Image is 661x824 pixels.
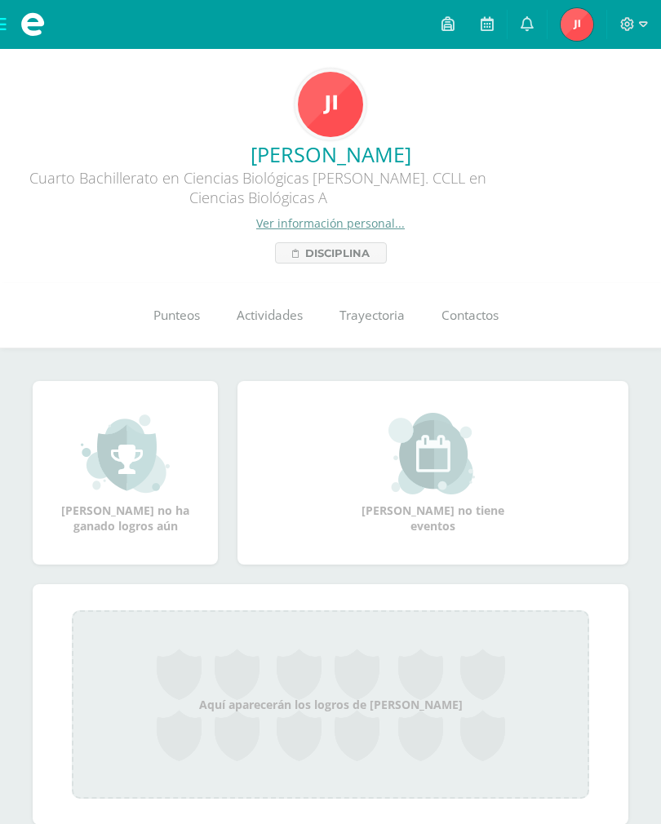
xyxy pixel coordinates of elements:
span: Trayectoria [339,307,405,324]
span: Actividades [237,307,303,324]
div: [PERSON_NAME] no tiene eventos [352,413,515,534]
div: [PERSON_NAME] no ha ganado logros aún [49,413,202,534]
a: Contactos [423,283,517,348]
a: Disciplina [275,242,387,264]
a: Actividades [218,283,321,348]
a: [PERSON_NAME] [13,140,648,168]
span: Punteos [153,307,200,324]
img: event_small.png [388,413,477,494]
div: Cuarto Bachillerato en Ciencias Biológicas [PERSON_NAME]. CCLL en Ciencias Biológicas A [13,168,503,215]
img: 19eb8cd81d0d1813dc4ecb093761aaad.png [298,72,363,137]
img: 9af540bfe98442766a4175f9852281f5.png [561,8,593,41]
a: Punteos [135,283,218,348]
a: Trayectoria [321,283,423,348]
span: Contactos [441,307,499,324]
div: Aquí aparecerán los logros de [PERSON_NAME] [72,610,589,799]
a: Ver información personal... [256,215,405,231]
span: Disciplina [305,243,370,263]
img: achievement_small.png [81,413,170,494]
